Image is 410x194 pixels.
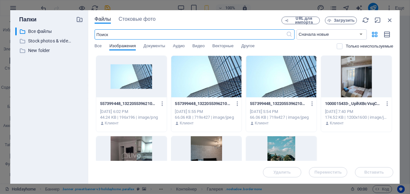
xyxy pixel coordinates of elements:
span: Файлы [95,15,111,23]
p: 1000015433-_UplhXBcVsqCF1ZdKo3Nmw.jpg [325,101,382,107]
span: Стоковые фото [119,15,156,23]
p: 557399448_1322055396210929_156428540017704804_n-__CiTkCtEBU_V2cwxNnfyw.jpg [175,101,232,107]
div: 44.24 KB | 196x196 | image/png [100,115,163,120]
button: Загрузить [325,17,357,24]
i: Создать новую папку [76,16,83,23]
div: New folder [15,47,83,55]
p: New folder [28,47,71,54]
span: Загрузить [334,19,355,22]
div: [DATE] 5:55 PM [175,109,238,115]
div: Stock photos & videos [15,37,83,45]
span: URL для импорта [291,17,317,24]
span: Другое [241,42,255,51]
div: [DATE] 6:02 PM [100,109,163,115]
span: Документы [143,42,165,51]
span: Изображения [109,42,136,51]
input: Поиск [95,29,286,40]
p: Клиент [255,120,269,126]
span: Видео [192,42,205,51]
p: Папки [15,15,37,24]
div: Stock photos & videos [15,37,71,45]
p: Клиент [330,120,344,126]
p: 557399448_1322055396210929_156428540017704804_n-7lT-yoDRRilrE9PzcPd7Ow.jpg [250,101,307,107]
div: 174.52 KB | 1200x1600 | image/jpeg [325,115,388,120]
span: Все [95,42,102,51]
div: [DATE] 7:40 PM [325,109,388,115]
span: Аудио [173,42,185,51]
div: 66.06 KB | 719x427 | image/jpeg [175,115,238,120]
p: Клиент [180,120,194,126]
p: Все файлы [28,28,71,35]
div: ​ [15,27,17,35]
i: Свернуть [374,17,381,24]
div: [DATE] 5:54 PM [250,109,313,115]
i: Обновить [362,17,369,24]
p: Stock photos & videos [28,37,71,45]
span: Векторные [213,42,234,51]
p: 557399448_1322055396210929_156428540017704804_n-__CiTkCtEBU_V2cwxNnfyw-ZBjsW4wTdOuE8MhKOIhr6A.png [100,101,157,107]
i: Закрыть [386,17,393,24]
button: URL для импорта [282,17,320,24]
p: Отображаются только файлы, которые не используются на сайте. Файлы, добавленные во время этого се... [346,43,393,49]
div: 66.06 KB | 719x427 | image/jpeg [250,115,313,120]
p: Клиент [105,120,119,126]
